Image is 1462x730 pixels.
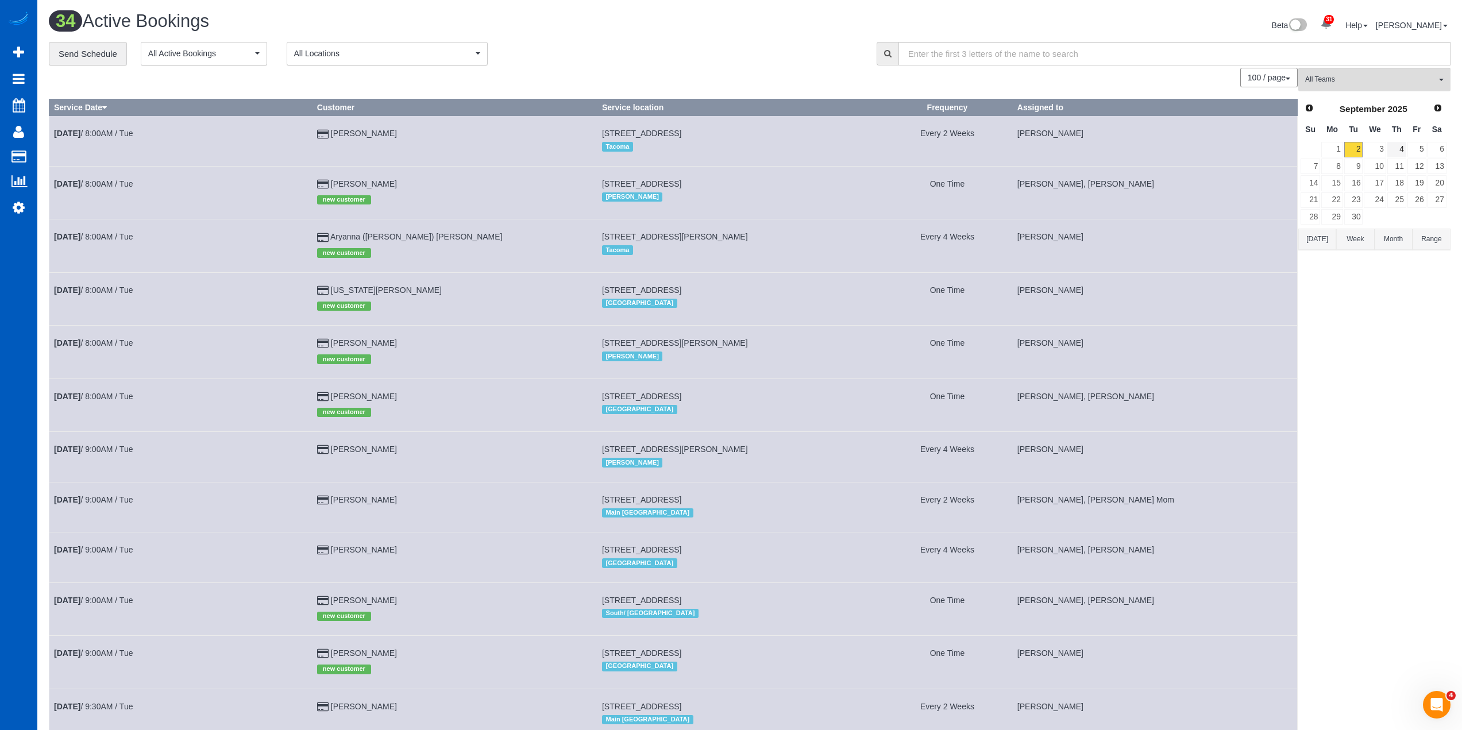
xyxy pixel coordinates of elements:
td: Frequency [882,532,1013,582]
i: Credit Card Payment [317,703,329,711]
img: New interface [1288,18,1307,33]
span: new customer [317,612,371,621]
div: Location [602,505,877,520]
td: Assigned to [1012,636,1297,689]
i: Credit Card Payment [317,393,329,401]
a: 6 [1428,142,1446,157]
td: Service location [597,532,882,582]
div: Location [602,659,877,674]
td: Frequency [882,636,1013,689]
th: Frequency [882,99,1013,116]
td: Frequency [882,326,1013,378]
a: 19 [1407,175,1426,191]
span: South/ [GEOGRAPHIC_DATA] [602,609,699,618]
input: Enter the first 3 letters of the name to search [898,42,1451,65]
b: [DATE] [54,495,80,504]
td: Customer [312,432,597,482]
span: new customer [317,665,371,674]
a: [DATE]/ 8:00AM / Tue [54,285,133,295]
span: [STREET_ADDRESS][PERSON_NAME] [602,338,748,347]
th: Service Date [49,99,313,116]
td: Customer [312,272,597,325]
a: 11 [1387,159,1406,174]
a: Help [1345,21,1368,30]
a: [DATE]/ 9:30AM / Tue [54,702,133,711]
span: All Teams [1305,75,1436,84]
span: 34 [49,10,82,32]
td: Frequency [882,166,1013,219]
span: new customer [317,248,371,257]
b: [DATE] [54,702,80,711]
nav: Pagination navigation [1241,68,1298,87]
span: Thursday [1392,125,1402,134]
a: [DATE]/ 8:00AM / Tue [54,129,133,138]
span: Prev [1305,103,1314,113]
a: 23 [1344,192,1363,208]
button: All Locations [287,42,488,65]
a: 26 [1407,192,1426,208]
td: Service location [597,272,882,325]
span: [STREET_ADDRESS] [602,702,681,711]
a: 2 [1344,142,1363,157]
div: Location [602,242,877,257]
a: [DATE]/ 8:00AM / Tue [54,338,133,347]
a: 24 [1364,192,1386,208]
td: Customer [312,219,597,272]
span: [STREET_ADDRESS][PERSON_NAME] [602,445,748,454]
a: 15 [1321,175,1343,191]
span: [GEOGRAPHIC_DATA] [602,662,677,671]
span: [STREET_ADDRESS] [602,179,681,188]
div: Location [602,555,877,570]
a: [PERSON_NAME] [331,129,397,138]
a: 27 [1428,192,1446,208]
a: Beta [1272,21,1307,30]
a: [DATE]/ 9:00AM / Tue [54,648,133,658]
a: 5 [1407,142,1426,157]
a: 4 [1387,142,1406,157]
span: Monday [1326,125,1338,134]
a: Next [1430,101,1446,117]
span: [STREET_ADDRESS] [602,495,681,504]
a: 7 [1301,159,1320,174]
td: Frequency [882,272,1013,325]
td: Frequency [882,116,1013,166]
td: Customer [312,636,597,689]
b: [DATE] [54,232,80,241]
i: Credit Card Payment [317,130,329,138]
a: 16 [1344,175,1363,191]
button: Range [1413,229,1451,250]
td: Schedule date [49,432,313,482]
span: new customer [317,195,371,204]
td: Customer [312,116,597,166]
span: 2025 [1388,104,1407,114]
a: [PERSON_NAME] [331,495,397,504]
td: Frequency [882,482,1013,532]
b: [DATE] [54,179,80,188]
a: 3 [1364,142,1386,157]
div: Location [602,190,877,204]
div: Location [602,349,877,364]
button: Month [1375,229,1413,250]
a: Automaid Logo [7,11,30,28]
a: [PERSON_NAME] [331,338,397,347]
i: Credit Card Payment [317,650,329,658]
span: new customer [317,302,371,311]
i: Credit Card Payment [317,597,329,605]
a: 12 [1407,159,1426,174]
a: 31 [1315,11,1337,37]
a: 18 [1387,175,1406,191]
td: Assigned to [1012,166,1297,219]
a: [PERSON_NAME] [331,545,397,554]
b: [DATE] [54,392,80,401]
td: Customer [312,532,597,582]
span: [STREET_ADDRESS] [602,129,681,138]
span: Sunday [1305,125,1316,134]
a: [DATE]/ 9:00AM / Tue [54,495,133,504]
span: Wednesday [1369,125,1381,134]
a: 17 [1364,175,1386,191]
td: Schedule date [49,219,313,272]
td: Schedule date [49,636,313,689]
i: Credit Card Payment [317,546,329,554]
td: Service location [597,326,882,378]
span: [PERSON_NAME] [602,192,662,202]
